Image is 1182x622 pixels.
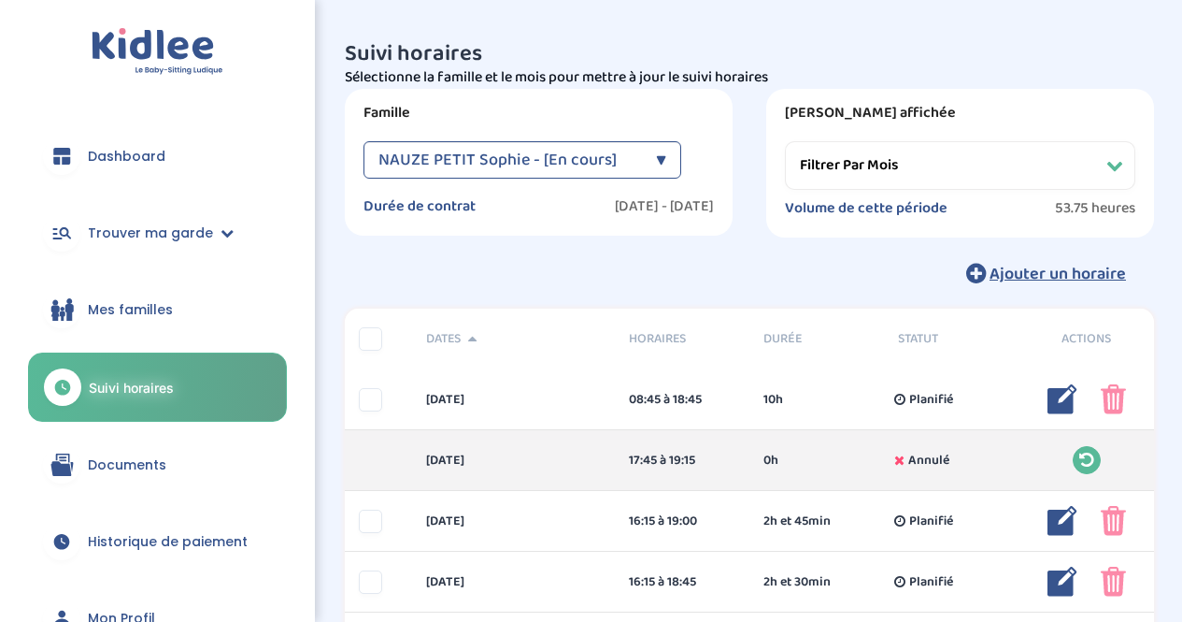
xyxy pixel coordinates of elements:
p: Sélectionne la famille et le mois pour mettre à jour le suivi horaires [345,66,1154,89]
span: 10h [763,390,783,410]
div: Actions [1019,329,1154,349]
span: Documents [88,456,166,475]
span: 53.75 heures [1055,199,1135,218]
span: Dashboard [88,147,165,166]
span: 0h [763,451,778,470]
a: Documents [28,431,287,499]
h3: Suivi horaires [345,42,1154,66]
span: Historique de paiement [88,532,248,552]
div: Statut [884,329,1018,349]
a: Suivi horaires [28,353,287,422]
span: Horaires [629,329,735,349]
span: 2h et 45min [763,512,831,531]
div: 08:45 à 18:45 [629,390,735,410]
label: [PERSON_NAME] affichée [785,104,1135,123]
div: 16:15 à 18:45 [629,572,735,592]
div: ▼ [656,141,666,179]
img: modifier_bleu.png [1047,384,1077,414]
span: Annulé [908,451,949,470]
div: 16:15 à 19:00 [629,512,735,531]
img: poubelle_rose.png [1101,567,1126,597]
img: modifier_bleu.png [1047,506,1077,536]
div: [DATE] [412,451,614,470]
span: Trouver ma garde [88,224,213,243]
div: [DATE] [412,390,614,410]
div: 17:45 à 19:15 [629,451,735,470]
img: modifier_bleu.png [1047,567,1077,597]
div: [DATE] [412,512,614,531]
span: Planifié [909,572,953,592]
button: Ajouter un horaire [938,253,1154,294]
span: NAUZE PETIT Sophie - [En cours] [378,141,617,179]
span: 2h et 30min [763,572,831,592]
div: [DATE] [412,572,614,592]
span: Planifié [909,512,953,531]
span: Mes familles [88,300,173,320]
span: Planifié [909,390,953,410]
label: Durée de contrat [363,197,476,216]
label: Volume de cette période [785,199,947,218]
span: Ajouter un horaire [990,261,1126,287]
a: Trouver ma garde [28,199,287,267]
label: Famille [363,104,714,123]
span: Suivi horaires [89,378,174,398]
a: Dashboard [28,123,287,190]
div: Durée [749,329,884,349]
img: poubelle_rose.png [1101,506,1126,536]
div: Dates [412,329,614,349]
label: [DATE] - [DATE] [615,197,714,216]
a: Mes familles [28,276,287,343]
a: Historique de paiement [28,508,287,575]
img: poubelle_rose.png [1101,384,1126,414]
img: logo.svg [92,28,223,76]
